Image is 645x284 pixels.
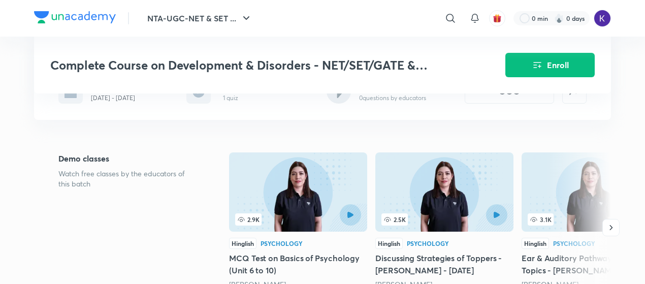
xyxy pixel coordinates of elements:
div: Hinglish [522,238,549,249]
p: 0 questions by educators [359,93,426,103]
img: kanishka hemani [594,10,611,27]
div: Psychology [407,240,449,246]
span: 3.1K [528,213,554,226]
div: Hinglish [375,238,403,249]
span: 2.5K [381,213,408,226]
a: Company Logo [34,11,116,26]
h5: Discussing Strategies of Toppers - [PERSON_NAME] - [DATE] [375,252,513,276]
button: avatar [489,10,505,26]
h3: Complete Course on Development & Disorders - NET/SET/GATE & Clinical Psychology [50,58,448,73]
img: Company Logo [34,11,116,23]
p: Watch free classes by the educators of this batch [58,169,197,189]
div: Psychology [261,240,303,246]
img: avatar [493,14,502,23]
h5: MCQ Test on Basics of Psychology (Unit 6 to 10) [229,252,367,276]
button: NTA-UGC-NET & SET ... [141,8,259,28]
img: streak [554,13,564,23]
button: Enroll [505,53,595,77]
p: 1 quiz [223,93,255,103]
div: Hinglish [229,238,256,249]
h5: Demo classes [58,152,197,165]
p: [DATE] - [DATE] [91,93,148,103]
span: 2.9K [235,213,262,226]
